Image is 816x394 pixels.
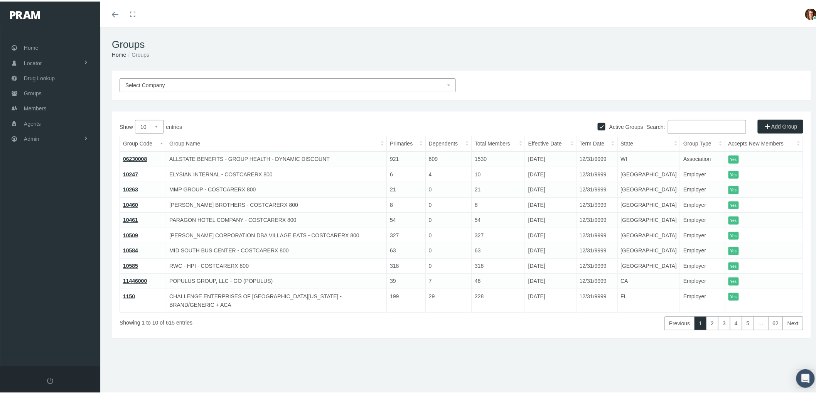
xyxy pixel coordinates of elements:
[576,287,617,311] td: 12/31/9999
[525,135,577,150] th: Effective Date: activate to sort column ascending
[617,165,680,181] td: [GEOGRAPHIC_DATA]
[525,196,577,211] td: [DATE]
[123,261,138,267] a: 10585
[387,196,426,211] td: 8
[796,368,815,386] div: Open Intercom Messenger
[425,196,471,211] td: 0
[387,135,426,150] th: Primaries: activate to sort column ascending
[617,257,680,272] td: [GEOGRAPHIC_DATA]
[123,292,135,298] a: 1150
[525,150,577,165] td: [DATE]
[525,272,577,287] td: [DATE]
[728,184,739,193] itemstyle: Yes
[387,257,426,272] td: 318
[24,39,38,54] span: Home
[472,226,525,242] td: 327
[472,242,525,257] td: 63
[425,135,471,150] th: Dependents: activate to sort column ascending
[123,231,138,237] a: 10509
[617,196,680,211] td: [GEOGRAPHIC_DATA]
[123,276,147,282] a: 11446000
[617,135,680,150] th: State: activate to sort column ascending
[617,287,680,311] td: FL
[387,272,426,287] td: 39
[166,272,387,287] td: POPULUS GROUP, LLC - GO (POPULUS)
[166,211,387,227] td: PARAGON HOTEL COMPANY - COSTCARERX 800
[24,115,41,130] span: Agents
[680,287,725,311] td: Employer
[425,181,471,196] td: 0
[728,230,739,238] itemstyle: Yes
[576,196,617,211] td: 12/31/9999
[472,257,525,272] td: 318
[730,315,742,329] a: 4
[387,242,426,257] td: 63
[680,196,725,211] td: Employer
[425,272,471,287] td: 7
[425,226,471,242] td: 0
[135,118,164,132] select: Showentries
[472,196,525,211] td: 8
[680,165,725,181] td: Employer
[472,150,525,165] td: 1530
[617,211,680,227] td: [GEOGRAPHIC_DATA]
[472,272,525,287] td: 46
[425,150,471,165] td: 609
[768,315,784,329] a: 62
[680,242,725,257] td: Employer
[525,287,577,311] td: [DATE]
[125,81,165,87] span: Select Company
[728,154,739,162] itemstyle: Yes
[166,257,387,272] td: RWC - HPI - COSTCARERX 800
[668,118,746,132] input: Search:
[576,165,617,181] td: 12/31/9999
[680,150,725,165] td: Association
[24,69,55,84] span: Drug Lookup
[425,287,471,311] td: 29
[425,211,471,227] td: 0
[112,37,811,49] h1: Groups
[166,181,387,196] td: MMP GROUP - COSTCARERX 800
[387,181,426,196] td: 21
[387,226,426,242] td: 327
[166,226,387,242] td: [PERSON_NAME] CORPORATION DBA VILLAGE EATS - COSTCARERX 800
[680,211,725,227] td: Employer
[123,185,138,191] a: 10263
[706,315,718,329] a: 2
[472,165,525,181] td: 10
[525,226,577,242] td: [DATE]
[680,257,725,272] td: Employer
[728,200,739,208] itemstyle: Yes
[617,242,680,257] td: [GEOGRAPHIC_DATA]
[525,257,577,272] td: [DATE]
[647,118,746,132] label: Search:
[166,135,387,150] th: Group Name: activate to sort column ascending
[728,245,739,254] itemstyle: Yes
[605,121,643,130] label: Active Groups
[728,291,739,299] itemstyle: Yes
[425,242,471,257] td: 0
[725,135,803,150] th: Accepts New Members: activate to sort column ascending
[525,165,577,181] td: [DATE]
[123,246,138,252] a: 10584
[576,272,617,287] td: 12/31/9999
[576,226,617,242] td: 12/31/9999
[728,276,739,284] itemstyle: Yes
[472,135,525,150] th: Total Members: activate to sort column ascending
[576,181,617,196] td: 12/31/9999
[472,287,525,311] td: 228
[387,150,426,165] td: 921
[123,154,147,161] a: 06230008
[617,226,680,242] td: [GEOGRAPHIC_DATA]
[728,261,739,269] itemstyle: Yes
[695,315,707,329] a: 1
[742,315,754,329] a: 5
[680,181,725,196] td: Employer
[425,165,471,181] td: 4
[718,315,730,329] a: 3
[472,211,525,227] td: 54
[617,150,680,165] td: WI
[576,242,617,257] td: 12/31/9999
[576,150,617,165] td: 12/31/9999
[123,170,138,176] a: 10247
